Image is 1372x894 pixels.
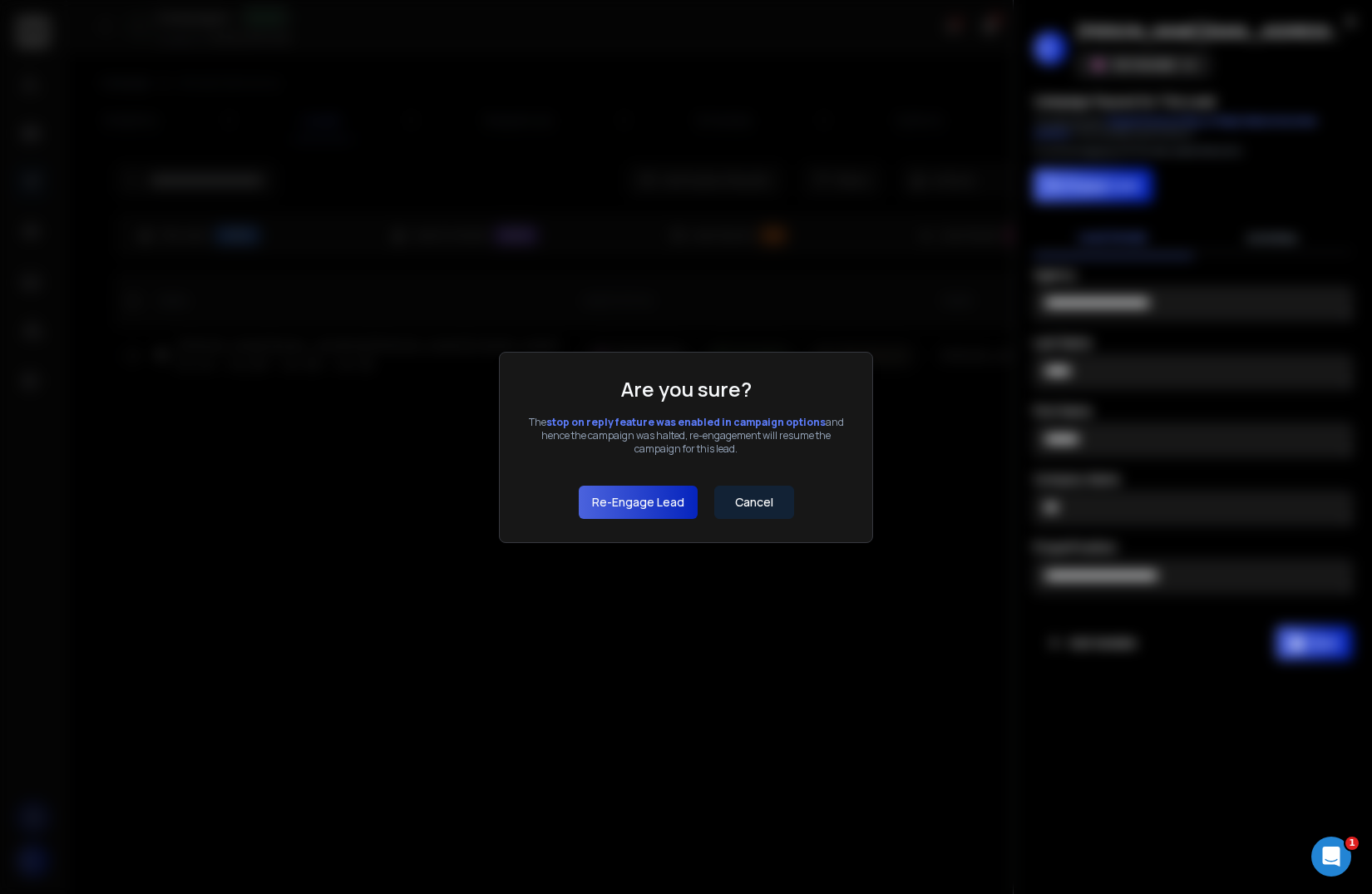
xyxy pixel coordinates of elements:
button: Cancel [714,486,794,519]
iframe: Intercom live chat [1311,837,1351,877]
span: 1 [1345,837,1359,850]
span: stop on reply feature was enabled in campaign options [546,415,826,429]
div: The and hence the campaign was halted, re-engagement will resume the campaign for this lead. [523,416,849,456]
button: Re-Engage Lead [579,486,698,519]
h1: Are you sure? [621,376,752,403]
